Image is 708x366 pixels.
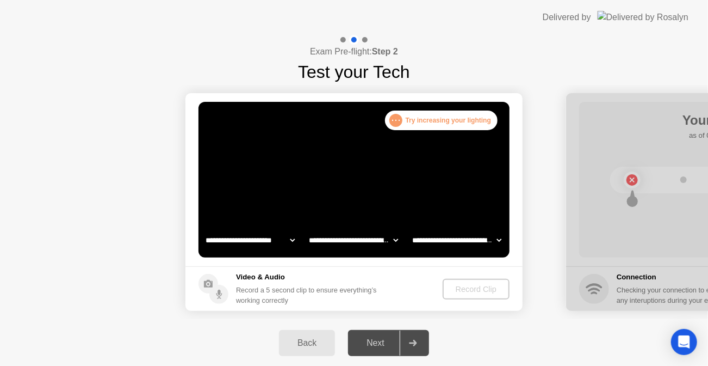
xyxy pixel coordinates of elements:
[282,338,332,348] div: Back
[389,114,402,127] div: . . .
[372,47,398,56] b: Step 2
[598,11,688,23] img: Delivered by Rosalyn
[671,329,697,355] div: Open Intercom Messenger
[348,330,429,356] button: Next
[236,285,381,306] div: Record a 5 second clip to ensure everything’s working correctly
[310,45,398,58] h4: Exam Pre-flight:
[447,285,505,294] div: Record Clip
[411,229,504,251] select: Available microphones
[385,111,498,130] div: Try increasing your lighting
[443,279,510,300] button: Record Clip
[307,229,400,251] select: Available speakers
[236,272,381,283] h5: Video & Audio
[204,229,297,251] select: Available cameras
[298,59,410,85] h1: Test your Tech
[543,11,591,24] div: Delivered by
[279,330,335,356] button: Back
[351,338,400,348] div: Next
